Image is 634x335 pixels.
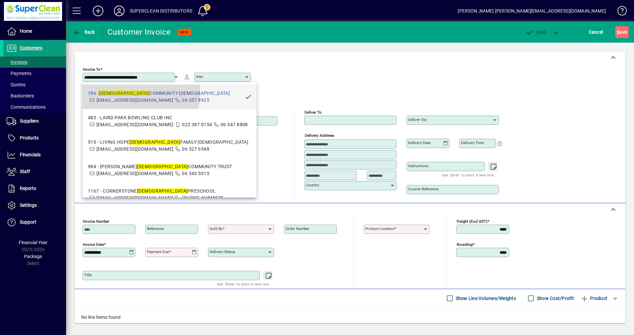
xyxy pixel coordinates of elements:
[525,29,547,35] span: ost
[442,171,494,179] mat-hint: Use 'Enter' to start a new line
[196,129,207,134] mat-label: Mobile
[3,113,66,130] a: Suppliers
[66,26,102,38] app-page-header-button: Back
[20,169,30,174] span: Staff
[3,214,66,231] a: Support
[306,183,319,187] mat-label: Country
[210,226,223,231] mat-label: Sold by
[408,117,426,122] mat-label: Deliver via
[83,219,109,224] mat-label: Invoice number
[166,105,177,116] button: Copy to Delivery address
[408,164,428,168] mat-label: Instructions
[73,29,95,35] span: Back
[461,140,484,145] mat-label: Delivery time
[20,118,39,124] span: Suppliers
[286,226,309,231] mat-label: Order number
[7,104,46,110] span: Communications
[3,23,66,40] a: Home
[83,242,104,247] mat-label: Invoice date
[71,26,97,38] button: Back
[3,130,66,146] a: Products
[3,56,66,68] a: Invoices
[3,79,66,90] a: Quotes
[457,242,473,247] mat-label: Rounding
[20,186,36,191] span: Reports
[577,292,611,304] button: Product
[109,5,130,17] button: Profile
[147,226,164,231] mat-label: Reference
[7,82,25,87] span: Quotes
[3,68,66,79] a: Payments
[457,219,487,224] mat-label: Freight (excl GST)
[3,90,66,101] a: Backorders
[20,28,32,34] span: Home
[7,93,34,98] span: Backorders
[130,6,192,16] div: SUPERCLEAN DISTRIBUTORS
[365,226,395,231] mat-label: Product location
[7,71,31,76] span: Payments
[3,197,66,214] a: Settings
[458,6,606,16] div: [PERSON_NAME] [PERSON_NAME][EMAIL_ADDRESS][DOMAIN_NAME]
[19,240,48,245] span: Financial Year
[107,27,171,37] div: Customer Invoice
[454,295,516,302] label: Show Line Volumes/Weights
[210,249,235,254] mat-label: Delivery status
[196,118,205,123] mat-label: Email
[537,29,540,35] span: P
[88,5,109,17] button: Add
[3,101,66,113] a: Communications
[3,147,66,163] a: Financials
[617,27,627,37] span: ave
[522,26,550,38] button: Post
[147,249,169,254] mat-label: Payment due
[615,26,629,38] button: Save
[536,295,574,302] label: Show Cost/Profit
[196,74,203,79] mat-label: Attn
[75,307,625,327] div: No line items found
[3,164,66,180] a: Staff
[304,110,322,115] mat-label: Deliver To
[613,1,626,23] a: Knowledge Base
[217,280,269,288] mat-hint: Use 'Enter' to start a new line
[589,27,603,37] span: Cancel
[408,140,431,145] mat-label: Delivery date
[196,140,206,145] mat-label: Phone
[20,203,37,208] span: Settings
[83,67,100,72] mat-label: Invoice To
[24,254,42,259] span: Package
[7,59,27,65] span: Invoices
[180,30,189,34] span: NEW
[3,180,66,197] a: Reports
[20,45,42,51] span: Customers
[20,135,39,140] span: Products
[84,160,97,164] mat-label: Country
[408,187,439,191] mat-label: Courier Reference
[20,219,36,225] span: Support
[587,26,605,38] button: Cancel
[20,152,41,157] span: Financials
[581,293,607,304] span: Product
[617,29,619,35] span: S
[84,273,92,277] mat-label: Title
